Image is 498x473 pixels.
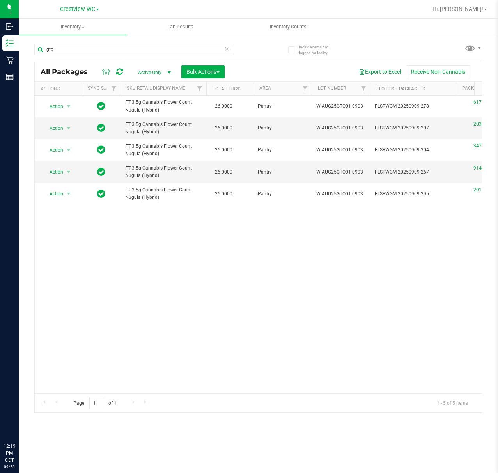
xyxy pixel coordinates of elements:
span: FT 3.5g Cannabis Flower Count Nugula (Hybrid) [125,165,202,179]
span: 26.0000 [211,101,236,112]
p: 12:19 PM CDT [4,443,15,464]
span: Lab Results [157,23,204,30]
span: Inventory Counts [259,23,317,30]
inline-svg: Inventory [6,39,14,47]
span: select [64,101,74,112]
a: Filter [193,82,206,95]
span: FT 3.5g Cannabis Flower Count Nugula (Hybrid) [125,121,202,136]
span: In Sync [97,122,105,133]
span: 26.0000 [211,188,236,200]
span: Hi, [PERSON_NAME]! [432,6,483,12]
a: Filter [108,82,121,95]
span: 26.0000 [211,144,236,156]
span: select [64,123,74,134]
a: Filter [357,82,370,95]
span: Include items not tagged for facility [299,44,338,56]
span: W-AUG25GTO01-0903 [316,168,365,176]
span: Pantry [258,103,307,110]
a: Package ID [462,85,489,91]
span: Page of 1 [67,397,123,409]
span: Action [43,145,64,156]
span: In Sync [97,188,105,199]
span: W-AUG25GTO01-0903 [316,146,365,154]
span: 1 - 5 of 5 items [431,397,474,409]
span: W-AUG25GTO01-0903 [316,124,365,132]
button: Export to Excel [354,65,406,78]
span: In Sync [97,101,105,112]
a: Inventory [19,19,127,35]
inline-svg: Retail [6,56,14,64]
span: Action [43,167,64,177]
a: Inventory Counts [234,19,342,35]
span: 26.0000 [211,122,236,134]
span: select [64,188,74,199]
span: Bulk Actions [186,69,220,75]
button: Receive Non-Cannabis [406,65,470,78]
span: FLSRWGM-20250909-207 [375,124,451,132]
a: Total THC% [213,86,241,92]
span: select [64,167,74,177]
a: Flourish Package ID [376,86,425,92]
span: W-AUG25GTO01-0903 [316,103,365,110]
span: select [64,145,74,156]
span: Action [43,188,64,199]
span: 26.0000 [211,167,236,178]
span: FLSRWGM-20250909-267 [375,168,451,176]
p: 09/25 [4,464,15,469]
span: FT 3.5g Cannabis Flower Count Nugula (Hybrid) [125,143,202,158]
span: All Packages [41,67,96,76]
span: W-AUG25GTO01-0903 [316,190,365,198]
span: In Sync [97,167,105,177]
span: Action [43,123,64,134]
div: Actions [41,86,78,92]
span: Action [43,101,64,112]
span: In Sync [97,144,105,155]
input: 1 [89,397,103,409]
span: Pantry [258,124,307,132]
span: FLSRWGM-20250909-304 [375,146,451,154]
a: Lab Results [127,19,235,35]
a: Area [259,85,271,91]
span: FT 3.5g Cannabis Flower Count Nugula (Hybrid) [125,99,202,113]
span: Pantry [258,190,307,198]
inline-svg: Inbound [6,23,14,30]
span: FLSRWGM-20250909-295 [375,190,451,198]
span: Inventory [19,23,127,30]
span: Clear [225,44,230,54]
a: Lot Number [318,85,346,91]
inline-svg: Reports [6,73,14,81]
span: Pantry [258,168,307,176]
a: SKU Retail Display Name [127,85,185,91]
input: Search Package ID, Item Name, SKU, Lot or Part Number... [34,44,234,55]
iframe: Resource center [8,411,31,434]
span: Crestview WC [60,6,95,12]
span: FLSRWGM-20250909-278 [375,103,451,110]
span: Pantry [258,146,307,154]
span: FT 3.5g Cannabis Flower Count Nugula (Hybrid) [125,186,202,201]
button: Bulk Actions [181,65,225,78]
a: Filter [299,82,312,95]
a: Sync Status [88,85,118,91]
